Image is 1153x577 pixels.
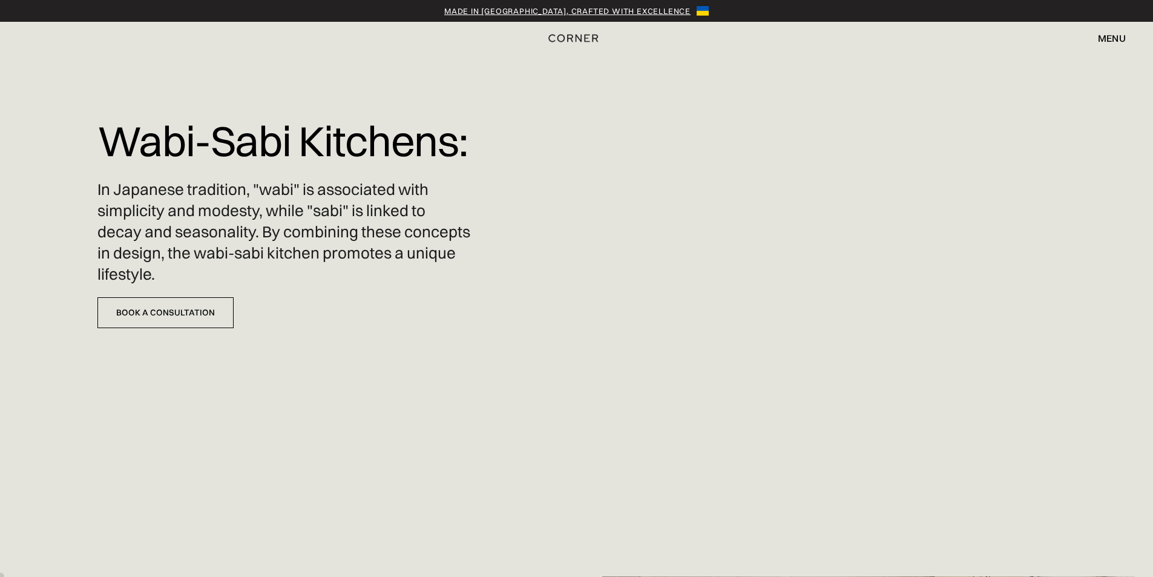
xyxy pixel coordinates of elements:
a: home [533,30,620,46]
a: Made in [GEOGRAPHIC_DATA], crafted with excellence [444,5,691,17]
a: Book a Consultation [97,297,234,328]
div: menu [1098,33,1126,43]
div: menu [1086,28,1126,48]
h1: Wabi-Sabi Kitchens: [97,109,467,173]
p: In Japanese tradition, "wabi" is associated with simplicity and modesty, while "sabi" is linked t... [97,179,472,285]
